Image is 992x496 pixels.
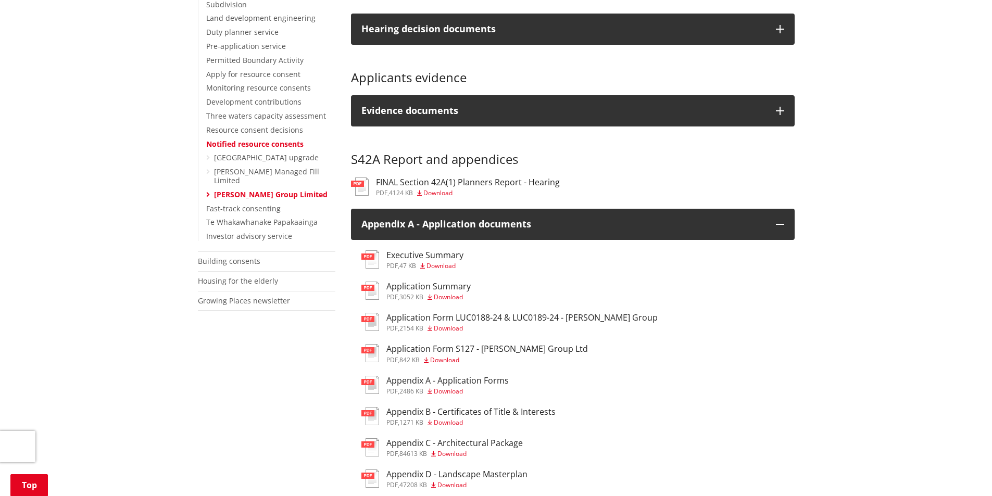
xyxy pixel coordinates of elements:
img: document-pdf.svg [361,376,379,394]
a: Monitoring resource consents [206,83,311,93]
span: 4124 KB [389,188,413,197]
a: [PERSON_NAME] Managed Fill Limited [214,167,319,185]
span: pdf [386,418,398,427]
a: Duty planner service [206,27,279,37]
h3: S42A Report and appendices [351,137,795,167]
a: Three waters capacity assessment [206,111,326,121]
div: , [386,325,658,332]
a: Application Form LUC0188-24 & LUC0189-24 - [PERSON_NAME] Group pdf,2154 KB Download [361,313,658,332]
div: , [376,190,560,196]
div: , [386,482,528,488]
h3: Application Summary [386,282,471,291]
span: 47208 KB [399,480,427,489]
a: Appendix A - Application Forms pdf,2486 KB Download [361,376,509,395]
h3: FINAL Section 42A(1) Planners Report - Hearing [376,177,560,187]
button: Hearing decision documents [351,14,795,45]
a: Appendix D - Landscape Masterplan pdf,47208 KB Download [361,469,528,488]
a: Notified resource consents [206,139,304,149]
div: , [386,419,556,426]
span: pdf [386,324,398,333]
a: Application Form S127 - [PERSON_NAME] Group Ltd pdf,842 KB Download [361,344,588,363]
img: document-pdf.svg [361,407,379,425]
a: Top [10,474,48,496]
a: Investor advisory service [206,231,292,241]
div: , [386,294,471,300]
h3: Appendix D - Landscape Masterplan [386,469,528,479]
p: Hearing decision documents [361,24,765,34]
button: Appendix A - Application documents [351,209,795,240]
a: FINAL Section 42A(1) Planners Report - Hearing pdf,4124 KB Download [351,177,560,196]
a: Application Summary pdf,3052 KB Download [361,282,471,300]
a: Te Whakawhanake Papakaainga [206,217,318,227]
a: Fast-track consenting [206,204,281,213]
a: Appendix C - Architectural Package pdf,84613 KB Download [361,438,523,457]
img: document-pdf.svg [361,313,379,331]
div: , [386,388,509,395]
a: Housing for the elderly [198,276,278,286]
span: pdf [386,261,398,270]
img: document-pdf.svg [361,469,379,488]
span: 3052 KB [399,292,423,301]
a: Resource consent decisions [206,125,303,135]
span: Download [434,324,463,333]
img: document-pdf.svg [351,177,369,196]
a: Building consents [198,256,260,266]
a: [GEOGRAPHIC_DATA] upgrade [214,152,319,162]
span: Download [437,480,467,489]
iframe: Messenger Launcher [944,452,982,490]
span: 2486 KB [399,387,423,396]
span: Download [434,292,463,301]
span: Download [426,261,456,270]
span: Download [434,387,463,396]
h3: Application Form S127 - [PERSON_NAME] Group Ltd [386,344,588,354]
span: 2154 KB [399,324,423,333]
img: document-pdf.svg [361,282,379,300]
h3: Applicants evidence [351,55,795,85]
span: 1271 KB [399,418,423,427]
img: document-pdf.svg [361,438,379,456]
a: Land development engineering [206,13,316,23]
a: Permitted Boundary Activity [206,55,304,65]
h3: Appendix A - Application Forms [386,376,509,386]
a: [PERSON_NAME] Group Limited [214,189,328,199]
img: document-pdf.svg [361,250,379,269]
h3: Executive Summary [386,250,463,260]
img: document-pdf.svg [361,344,379,362]
span: pdf [386,449,398,458]
a: Appendix B - Certificates of Title & Interests pdf,1271 KB Download [361,407,556,426]
h3: Appendix C - Architectural Package [386,438,523,448]
span: Download [434,418,463,427]
span: 842 KB [399,355,420,364]
span: pdf [376,188,387,197]
div: , [386,357,588,363]
a: Pre-application service [206,41,286,51]
span: pdf [386,355,398,364]
span: 84613 KB [399,449,427,458]
span: 47 KB [399,261,416,270]
a: Executive Summary pdf,47 KB Download [361,250,463,269]
button: Evidence documents [351,95,795,126]
span: Download [430,355,459,364]
div: , [386,263,463,269]
div: , [386,451,523,457]
span: pdf [386,292,398,301]
div: Evidence documents [361,106,765,116]
span: Download [437,449,467,458]
span: Download [423,188,453,197]
div: Appendix A - Application documents [361,219,765,230]
a: Growing Places newsletter [198,296,290,306]
h3: Application Form LUC0188-24 & LUC0189-24 - [PERSON_NAME] Group [386,313,658,323]
a: Apply for resource consent [206,69,300,79]
a: Development contributions [206,97,302,107]
span: pdf [386,480,398,489]
h3: Appendix B - Certificates of Title & Interests [386,407,556,417]
span: pdf [386,387,398,396]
